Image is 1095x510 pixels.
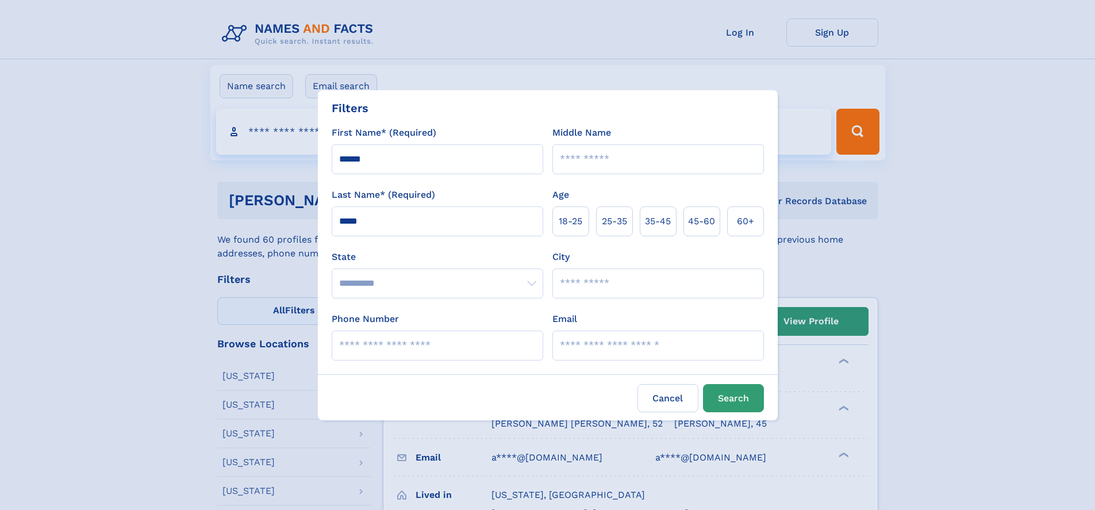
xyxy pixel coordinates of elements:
label: Last Name* (Required) [332,188,435,202]
label: Email [552,312,577,326]
label: State [332,250,543,264]
span: 25‑35 [602,214,627,228]
div: Filters [332,99,368,117]
span: 18‑25 [559,214,582,228]
span: 35‑45 [645,214,671,228]
span: 60+ [737,214,754,228]
label: City [552,250,570,264]
label: Cancel [637,384,698,412]
span: 45‑60 [688,214,715,228]
label: First Name* (Required) [332,126,436,140]
label: Phone Number [332,312,399,326]
label: Middle Name [552,126,611,140]
label: Age [552,188,569,202]
button: Search [703,384,764,412]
